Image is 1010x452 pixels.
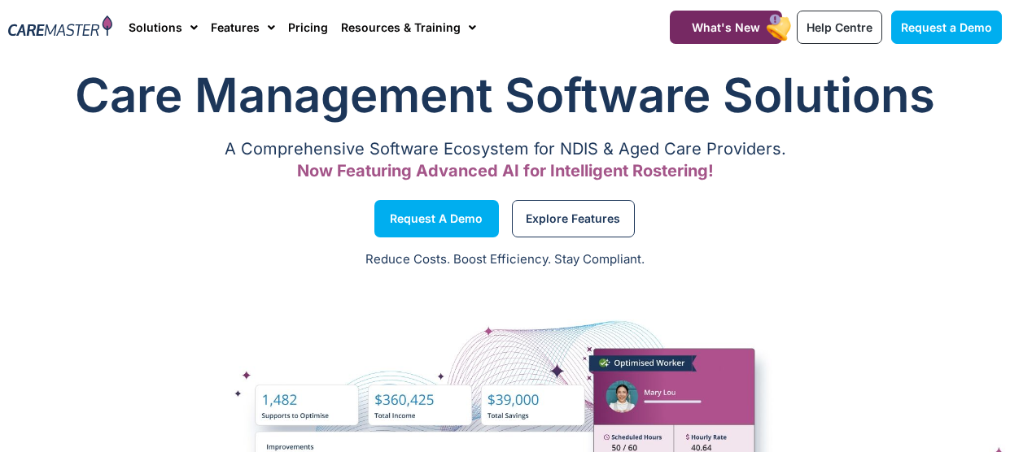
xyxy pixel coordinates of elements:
[901,20,992,34] span: Request a Demo
[692,20,760,34] span: What's New
[8,15,112,38] img: CareMaster Logo
[8,63,1002,128] h1: Care Management Software Solutions
[526,215,620,223] span: Explore Features
[390,215,483,223] span: Request a Demo
[374,200,499,237] a: Request a Demo
[297,161,714,180] span: Now Featuring Advanced AI for Intelligent Rostering!
[891,11,1002,44] a: Request a Demo
[10,250,1000,269] p: Reduce Costs. Boost Efficiency. Stay Compliant.
[512,200,635,237] a: Explore Features
[8,144,1002,154] p: A Comprehensive Software Ecosystem for NDIS & Aged Care Providers.
[807,20,872,34] span: Help Centre
[670,11,782,44] a: What's New
[797,11,882,44] a: Help Centre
